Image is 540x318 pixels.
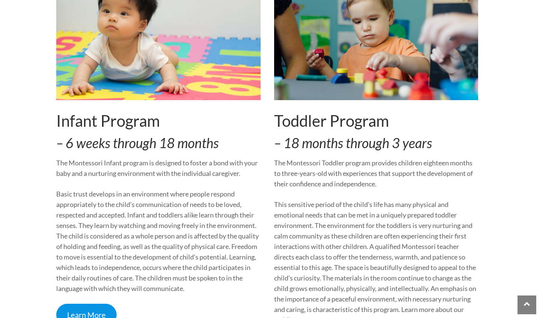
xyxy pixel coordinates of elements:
p: Basic trust develops in an environment where people respond appropriately to the child’s communic... [56,189,261,294]
em: – 18 months through 3 years [274,135,432,151]
p: The Montessori Toddler program provides children eighteen months to three-years-old with experien... [274,157,478,189]
em: – 6 weeks through 18 months [56,135,219,151]
h2: Toddler Program [274,111,478,130]
p: The Montessori Infant program is designed to foster a bond with your baby and a nurturing environ... [56,157,261,178]
h2: Infant Program [56,111,261,130]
